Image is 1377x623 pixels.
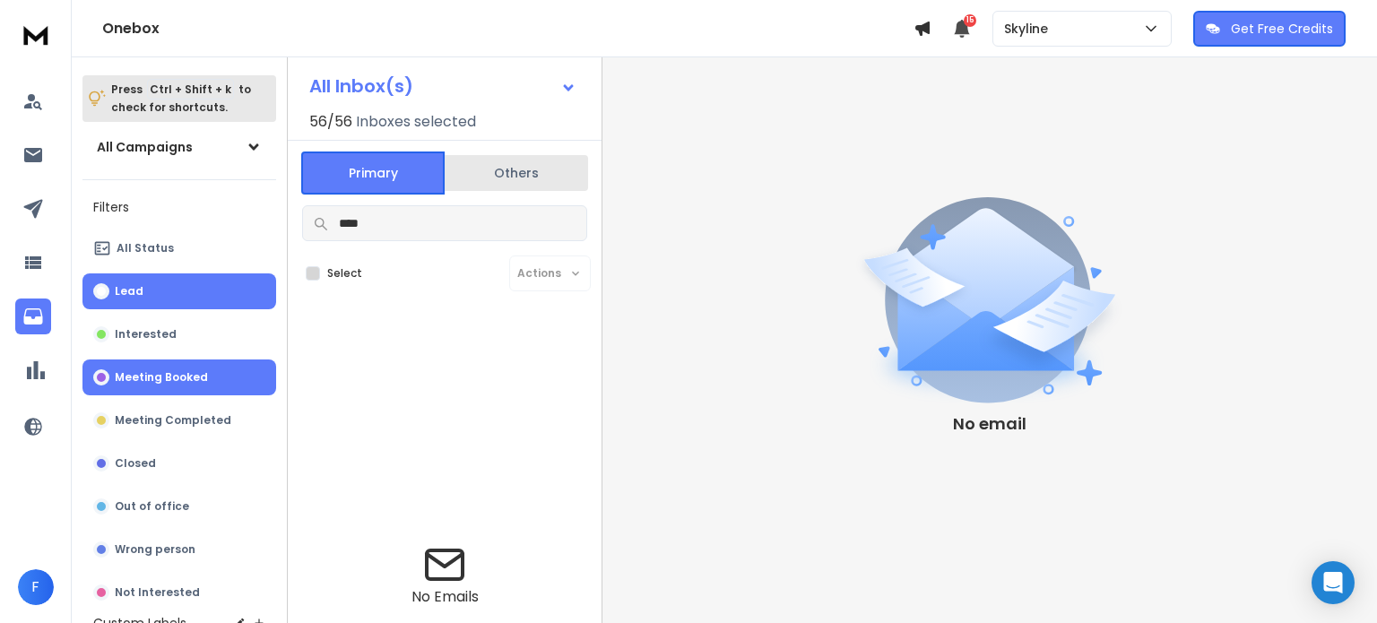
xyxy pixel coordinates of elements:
span: Ctrl + Shift + k [147,79,234,100]
p: Out of office [115,499,189,514]
h1: All Campaigns [97,138,193,156]
div: Open Intercom Messenger [1312,561,1355,604]
p: Closed [115,456,156,471]
p: Not Interested [115,585,200,600]
h1: Onebox [102,18,914,39]
button: F [18,569,54,605]
p: Lead [115,284,143,299]
p: All Status [117,241,174,255]
button: Closed [82,446,276,481]
button: Wrong person [82,532,276,567]
button: Get Free Credits [1193,11,1346,47]
img: logo [18,18,54,51]
p: Meeting Completed [115,413,231,428]
button: Meeting Completed [82,402,276,438]
p: Skyline [1004,20,1055,38]
button: Interested [82,316,276,352]
span: 56 / 56 [309,111,352,133]
button: Not Interested [82,575,276,610]
label: Select [327,266,362,281]
p: Get Free Credits [1231,20,1333,38]
span: 15 [964,14,976,27]
h1: All Inbox(s) [309,77,413,95]
p: No Emails [411,586,479,608]
p: Press to check for shortcuts. [111,81,251,117]
button: All Inbox(s) [295,68,591,104]
button: Out of office [82,489,276,524]
h3: Inboxes selected [356,111,476,133]
button: Lead [82,273,276,309]
button: All Campaigns [82,129,276,165]
p: Wrong person [115,542,195,557]
p: No email [953,411,1026,437]
button: All Status [82,230,276,266]
p: Meeting Booked [115,370,208,385]
button: Others [445,153,588,193]
button: Primary [301,151,445,195]
button: Meeting Booked [82,359,276,395]
h3: Filters [82,195,276,220]
p: Interested [115,327,177,342]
